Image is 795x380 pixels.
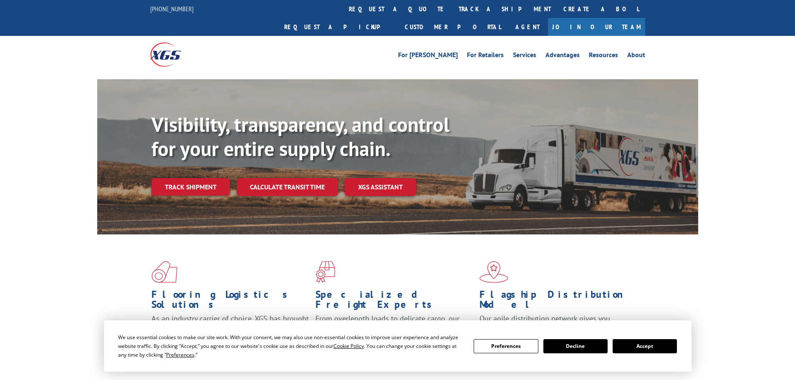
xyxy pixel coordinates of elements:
[467,52,504,61] a: For Retailers
[151,261,177,283] img: xgs-icon-total-supply-chain-intelligence-red
[398,52,458,61] a: For [PERSON_NAME]
[513,52,536,61] a: Services
[589,52,618,61] a: Resources
[104,320,692,372] div: Cookie Consent Prompt
[150,5,194,13] a: [PHONE_NUMBER]
[151,314,309,343] span: As an industry carrier of choice, XGS has brought innovation and dedication to flooring logistics...
[315,261,335,283] img: xgs-icon-focused-on-flooring-red
[474,339,538,353] button: Preferences
[315,314,473,351] p: From overlength loads to delicate cargo, our experienced staff knows the best way to move your fr...
[480,289,637,314] h1: Flagship Distribution Model
[151,289,309,314] h1: Flooring Logistics Solutions
[166,351,194,358] span: Preferences
[118,333,464,359] div: We use essential cookies to make our site work. With your consent, we may also use non-essential ...
[315,289,473,314] h1: Specialized Freight Experts
[237,178,338,196] a: Calculate transit time
[480,261,508,283] img: xgs-icon-flagship-distribution-model-red
[151,178,230,196] a: Track shipment
[278,18,399,36] a: Request a pickup
[333,342,364,350] span: Cookie Policy
[480,314,633,333] span: Our agile distribution network gives you nationwide inventory management on demand.
[507,18,548,36] a: Agent
[548,18,645,36] a: Join Our Team
[151,111,449,161] b: Visibility, transparency, and control for your entire supply chain.
[543,339,608,353] button: Decline
[399,18,507,36] a: Customer Portal
[545,52,580,61] a: Advantages
[627,52,645,61] a: About
[345,178,416,196] a: XGS ASSISTANT
[613,339,677,353] button: Accept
